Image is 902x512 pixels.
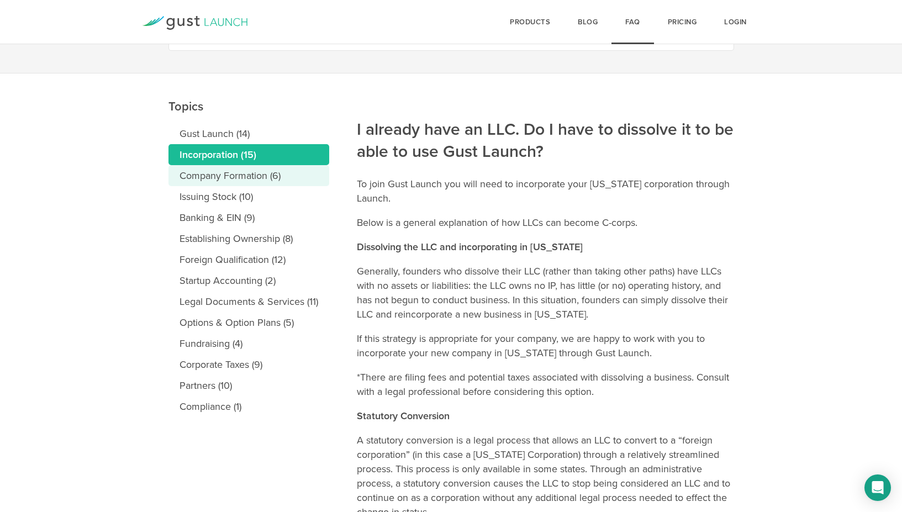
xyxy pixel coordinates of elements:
a: Partners (10) [168,375,329,396]
p: Generally, founders who dissolve their LLC (rather than taking other paths) have LLCs with no ass... [357,264,734,321]
a: Compliance (1) [168,396,329,417]
a: Fundraising (4) [168,333,329,354]
h2: Topics [168,21,329,118]
p: *There are filing fees and potential taxes associated with dissolving a business. Consult with a ... [357,370,734,399]
a: Corporate Taxes (9) [168,354,329,375]
a: Legal Documents & Services (11) [168,291,329,312]
p: If this strategy is appropriate for your company, we are happy to work with you to incorporate yo... [357,331,734,360]
div: Open Intercom Messenger [864,474,891,501]
strong: Dissolving the LLC and incorporating in [US_STATE] [357,241,583,253]
a: Company Formation (6) [168,165,329,186]
a: Banking & EIN (9) [168,207,329,228]
a: Options & Option Plans (5) [168,312,329,333]
h2: I already have an LLC. Do I have to dissolve it to be able to use Gust Launch? [357,44,734,163]
p: To join Gust Launch you will need to incorporate your [US_STATE] corporation through Launch. [357,177,734,205]
a: Gust Launch (14) [168,123,329,144]
a: Incorporation (15) [168,144,329,165]
a: Startup Accounting (2) [168,270,329,291]
p: Below is a general explanation of how LLCs can become C-corps. [357,215,734,230]
a: Foreign Qualification (12) [168,249,329,270]
strong: Statutory Conversion [357,410,450,422]
a: Establishing Ownership (8) [168,228,329,249]
a: Issuing Stock (10) [168,186,329,207]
